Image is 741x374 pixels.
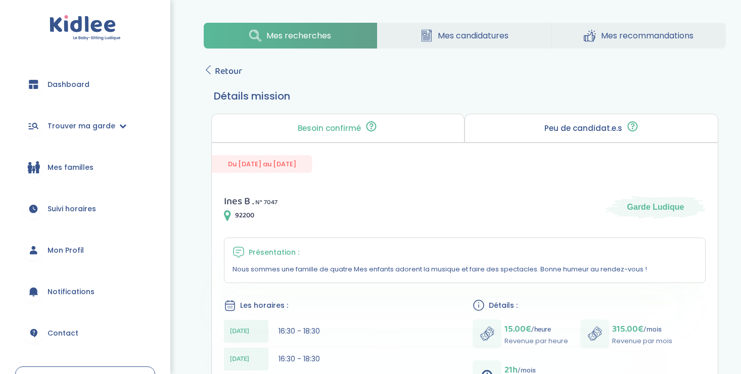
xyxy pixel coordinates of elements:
[48,204,96,214] span: Suivi horaires
[298,124,361,132] p: Besoin confirmé
[50,15,121,41] img: logo.svg
[48,79,89,90] span: Dashboard
[266,29,331,42] span: Mes recherches
[627,202,684,213] span: Garde Ludique
[15,232,155,268] a: Mon Profil
[612,322,672,336] p: /mois
[204,64,242,78] a: Retour
[249,247,299,258] span: Présentation :
[233,264,697,274] p: Nous sommes une famille de quatre Mes enfants adorent la musique et faire des spectacles. Bonne h...
[48,287,95,297] span: Notifications
[214,88,716,104] h3: Détails mission
[48,162,94,173] span: Mes familles
[15,191,155,227] a: Suivi horaires
[230,354,249,364] span: [DATE]
[240,300,288,311] span: Les horaires :
[279,354,320,364] span: 16:30 - 18:30
[504,322,531,336] span: 15.00€
[230,326,249,337] span: [DATE]
[279,326,320,336] span: 16:30 - 18:30
[204,23,377,49] a: Mes recherches
[224,193,254,209] span: Ines B .
[235,210,254,221] span: 92200
[15,315,155,351] a: Contact
[48,245,84,256] span: Mon Profil
[504,336,568,346] p: Revenue par heure
[48,121,115,131] span: Trouver ma garde
[551,23,725,49] a: Mes recommandations
[215,64,242,78] span: Retour
[489,300,518,311] span: Détails :
[15,273,155,310] a: Notifications
[504,322,568,336] p: /heure
[438,29,508,42] span: Mes candidatures
[15,66,155,103] a: Dashboard
[48,328,78,339] span: Contact
[15,149,155,185] a: Mes familles
[378,23,551,49] a: Mes candidatures
[612,322,643,336] span: 315.00€
[612,336,672,346] p: Revenue par mois
[212,155,312,173] span: Du [DATE] au [DATE]
[15,108,155,144] a: Trouver ma garde
[544,124,622,132] p: Peu de candidat.e.s
[255,197,277,208] span: N° 7047
[601,29,693,42] span: Mes recommandations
